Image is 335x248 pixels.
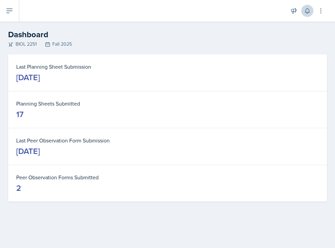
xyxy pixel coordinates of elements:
[16,136,319,144] dt: Last Peer Observation Form Submission
[16,173,319,181] dt: Peer Observation Forms Submitted
[16,99,319,108] dt: Planning Sheets Submitted
[16,63,319,71] dt: Last Planning Sheet Submission
[16,72,40,83] div: [DATE]
[8,28,327,41] h2: Dashboard
[16,146,40,157] div: [DATE]
[16,109,24,120] div: 17
[8,41,327,48] div: BIOL 2251 Fall 2025
[16,183,21,194] div: 2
